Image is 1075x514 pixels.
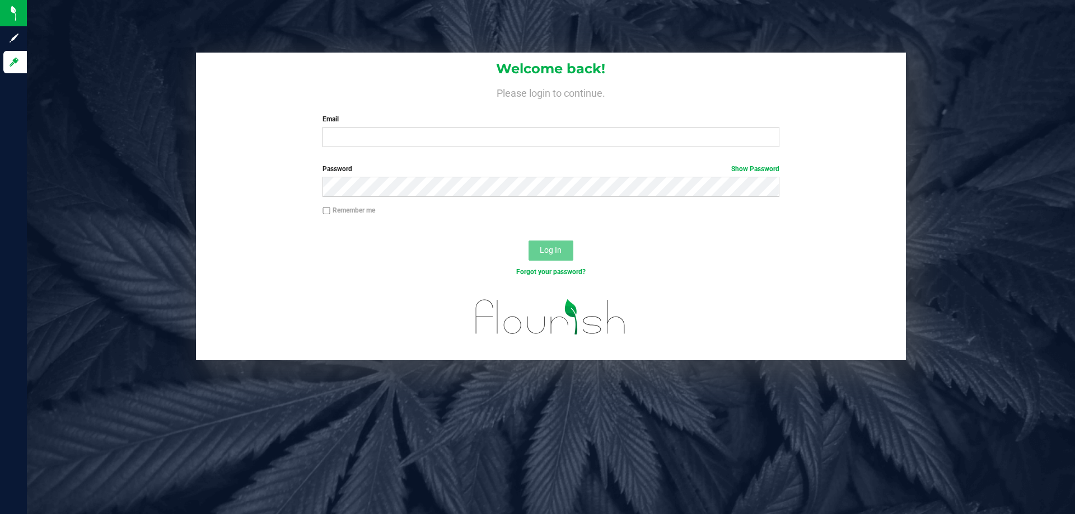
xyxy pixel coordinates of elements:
[516,268,586,276] a: Forgot your password?
[196,62,906,76] h1: Welcome back!
[322,205,375,215] label: Remember me
[731,165,779,173] a: Show Password
[322,207,330,215] input: Remember me
[322,165,352,173] span: Password
[462,289,639,346] img: flourish_logo.svg
[8,32,20,44] inline-svg: Sign up
[529,241,573,261] button: Log In
[196,85,906,98] h4: Please login to continue.
[540,246,562,254] span: Log In
[322,114,779,124] label: Email
[8,56,20,68] inline-svg: Log in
